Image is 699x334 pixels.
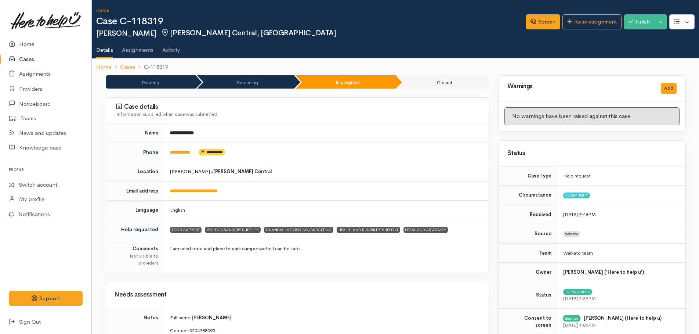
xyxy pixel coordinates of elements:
a: Home [96,63,111,71]
button: Add [661,83,677,94]
a: Activity [162,37,180,58]
td: Email address [105,181,164,201]
span: [PERSON_NAME] [192,315,232,321]
div: [DATE] 2:39PM [563,295,677,302]
td: Status [499,282,557,308]
td: I am need food and place to park camper we're I can be safe [164,239,489,273]
span: LEGAL AND ADVOCACY [403,227,448,233]
a: 0204788095 [189,327,215,334]
td: Team [499,243,557,263]
td: Language [105,201,164,220]
a: Details [96,37,113,58]
nav: breadcrumb [92,58,699,76]
div: Granted [563,315,580,321]
li: Closed [397,75,489,89]
td: Received [499,205,557,224]
td: Case Type [499,166,557,186]
b: [PERSON_NAME] ('Here to help u') [563,269,644,275]
span: Community [563,193,590,198]
td: Phone [105,143,164,162]
td: Source [499,224,557,244]
span: In progress [563,289,592,295]
button: Finish [624,14,655,29]
b: [PERSON_NAME] (Here to help u) [584,315,662,321]
li: In progress [296,75,396,89]
span: Website [563,231,580,237]
li: Pending [106,75,196,89]
h6: Cases [96,9,526,13]
td: Help requested [105,220,164,239]
span: [PERSON_NAME] » [170,168,272,175]
h3: Case details [116,103,480,111]
h6: Profile [9,165,83,175]
span: [PERSON_NAME] Central, [GEOGRAPHIC_DATA] [161,28,336,37]
div: No warnings have been raised against this case [504,107,680,125]
span: HYGIENE/SANITARY SUPPLIES [205,227,261,233]
h3: Status [507,150,677,157]
a: Assignments [122,37,153,58]
td: Location [105,162,164,182]
h2: [PERSON_NAME] [96,29,526,37]
td: English [164,201,489,220]
td: Help request [557,166,685,186]
h3: Needs assessment [114,291,480,298]
a: Raise assignment [562,14,622,29]
div: [DATE] 1:00PM [563,322,677,329]
a: Screen [526,14,560,29]
li: Screening [197,75,294,89]
div: Not visible to providers [114,252,158,267]
li: C-118319 [135,63,168,71]
span: Waikato team [563,250,593,256]
td: Name [105,123,164,143]
p: Full name: [170,314,480,322]
td: Comments [105,239,164,273]
h1: Case C-118319 [96,16,526,27]
button: Support [9,291,83,306]
td: Circumstance [499,186,557,205]
td: Owner [499,263,557,282]
div: Information supplied when case was submitted [116,111,480,118]
h3: Warnings [507,83,652,90]
span: FOOD SUPPORT [170,227,202,233]
b: [PERSON_NAME] Central [213,168,272,175]
time: [DATE] 7:48PM [563,211,596,218]
a: Cases [120,63,135,71]
span: FINANCIAL MENTORING/BUDGETING [264,227,333,233]
span: HEALTH AND DISABILITY SUPPORT [337,227,400,233]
